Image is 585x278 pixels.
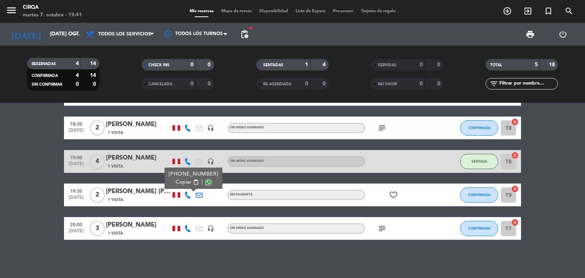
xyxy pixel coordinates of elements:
[389,190,398,200] i: favorite_border
[460,120,498,136] button: CONFIRMADA
[106,120,171,129] div: [PERSON_NAME]
[460,221,498,236] button: CONFIRMADA
[460,154,498,169] button: SENTADA
[6,26,46,43] i: [DATE]
[377,224,387,233] i: subject
[98,32,151,37] span: Todos los servicios
[90,120,105,136] span: 2
[169,170,219,178] div: [PHONE_NUMBER]
[108,163,123,169] span: 1 Visita
[149,63,169,67] span: CHECK INS
[305,62,308,67] strong: 1
[329,9,357,13] span: Pre-acceso
[67,119,86,128] span: 18:30
[108,230,123,236] span: 1 Visita
[207,158,214,165] i: headset_mic
[526,30,535,39] span: print
[90,187,105,203] span: 2
[378,82,397,86] span: NO SHOW
[256,9,292,13] span: Disponibilidad
[67,228,86,237] span: [DATE]
[90,61,97,66] strong: 14
[544,6,553,16] i: turned_in_not
[437,62,442,67] strong: 0
[420,62,423,67] strong: 0
[76,61,79,66] strong: 4
[67,161,86,170] span: [DATE]
[468,226,491,230] span: CONFIRMADA
[511,185,519,193] i: cancel
[207,125,214,131] i: headset_mic
[323,62,327,67] strong: 4
[549,62,556,67] strong: 18
[472,159,487,163] span: SENTADA
[558,30,567,39] i: power_settings_new
[108,130,123,136] span: 1 Visita
[190,81,193,86] strong: 0
[176,178,192,186] span: Copiar
[90,221,105,236] span: 3
[67,195,86,204] span: [DATE]
[263,63,283,67] span: SENTADAS
[190,62,193,67] strong: 0
[230,126,264,129] span: Sin menú asignado
[468,193,491,197] span: CONFIRMADA
[248,26,253,30] span: fiber_manual_record
[6,5,17,19] button: menu
[106,187,171,197] div: [PERSON_NAME] [PERSON_NAME]
[67,128,86,137] span: [DATE]
[292,9,329,13] span: Lista de Espera
[503,6,512,16] i: add_circle_outline
[535,62,538,67] strong: 5
[76,81,79,87] strong: 0
[230,160,264,163] span: Sin menú asignado
[511,152,519,159] i: cancel
[67,220,86,228] span: 20:00
[108,197,123,203] span: 1 Visita
[377,123,387,133] i: subject
[90,73,97,78] strong: 14
[106,153,171,163] div: [PERSON_NAME]
[93,81,97,87] strong: 0
[305,81,308,86] strong: 0
[32,83,62,86] span: SIN CONFIRMAR
[547,23,579,46] div: LOG OUT
[437,81,442,86] strong: 0
[460,187,498,203] button: CONFIRMADA
[23,11,82,19] div: martes 7. octubre - 19:41
[263,82,291,86] span: RE AGENDADA
[90,154,105,169] span: 4
[67,186,86,195] span: 19:30
[23,4,82,11] div: CIRQA
[323,81,327,86] strong: 0
[357,9,400,13] span: Tarjetas de regalo
[76,73,79,78] strong: 4
[149,82,172,86] span: CANCELADA
[106,220,171,230] div: [PERSON_NAME]
[420,81,423,86] strong: 0
[201,178,203,186] span: |
[378,63,396,67] span: SERVIDAS
[230,227,264,230] span: Sin menú asignado
[240,30,249,39] span: pending_actions
[511,118,519,126] i: cancel
[193,179,199,185] span: content_paste
[208,62,212,67] strong: 0
[208,81,212,86] strong: 0
[71,30,80,39] i: arrow_drop_down
[230,193,253,196] span: Restaurante
[6,5,17,16] i: menu
[217,9,256,13] span: Mapa de mesas
[489,79,499,88] i: filter_list
[32,62,56,66] span: RESERVADAS
[468,126,491,130] span: CONFIRMADA
[32,74,58,78] span: CONFIRMADA
[564,6,574,16] i: search
[186,9,217,13] span: Mis reservas
[511,219,519,226] i: cancel
[490,63,502,67] span: TOTAL
[176,178,199,186] button: Copiarcontent_paste
[523,6,532,16] i: exit_to_app
[207,225,214,232] i: headset_mic
[499,80,558,88] input: Filtrar por nombre...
